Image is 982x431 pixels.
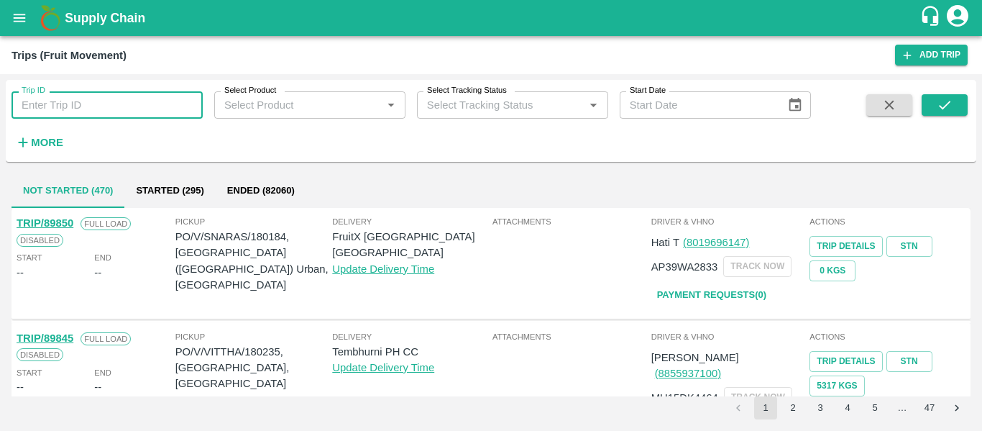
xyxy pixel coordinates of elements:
button: page 1 [754,396,777,419]
span: Driver & VHNo [651,330,807,343]
button: More [12,130,67,155]
a: TRIP/89850 [17,217,73,229]
a: Update Delivery Time [332,362,434,373]
button: 0 Kgs [809,260,855,281]
input: Select Product [219,96,377,114]
span: Delivery [332,215,490,228]
button: Choose date [781,91,809,119]
div: -- [17,379,24,395]
button: Started (295) [124,173,215,208]
a: Supply Chain [65,8,919,28]
p: MH15DK4464 [651,390,718,406]
button: Go to page 5 [863,396,886,419]
button: Ended (82060) [216,173,306,208]
button: Go to next page [945,396,968,419]
span: Pickup [175,330,333,343]
span: Disabled [17,348,63,361]
b: Supply Chain [65,11,145,25]
span: Full Load [81,332,131,345]
nav: pagination navigation [725,396,970,419]
button: Open [584,96,602,114]
button: 5317 Kgs [809,376,864,396]
button: Go to page 3 [809,396,832,419]
span: Attachments [492,330,648,343]
label: Select Product [224,85,276,96]
span: Actions [809,330,965,343]
a: STN [886,236,932,257]
button: Go to page 2 [781,396,804,419]
span: End [94,251,111,264]
p: Tembhurni PH CC [332,344,490,360]
span: Full Load [81,217,131,230]
button: open drawer [3,1,36,35]
span: Start [17,366,42,379]
button: Go to page 4 [836,396,859,419]
p: PO/V/VITTHA/180235, [GEOGRAPHIC_DATA], [GEOGRAPHIC_DATA] [175,344,333,392]
div: … [891,401,914,415]
a: (8019696147) [683,237,749,248]
span: End [94,366,111,379]
span: Actions [809,215,965,228]
span: Delivery [332,330,490,343]
button: Open [382,96,400,114]
button: Not Started (470) [12,173,124,208]
div: -- [94,379,101,395]
span: Start [17,251,42,264]
span: Pickup [175,215,333,228]
p: PO/V/SNARAS/180184, [GEOGRAPHIC_DATA] ([GEOGRAPHIC_DATA]) Urban, [GEOGRAPHIC_DATA] [175,229,333,293]
button: Go to page 47 [918,396,941,419]
img: logo [36,4,65,32]
div: account of current user [945,3,970,33]
div: -- [17,265,24,281]
a: STN [886,351,932,372]
span: [PERSON_NAME] [651,352,739,363]
p: AP39WA2833 [651,259,718,275]
input: Select Tracking Status [421,96,561,114]
input: Start Date [620,91,776,119]
div: Trips (Fruit Movement) [12,46,127,65]
label: Start Date [630,85,666,96]
a: Payment Requests(0) [651,283,772,308]
div: customer-support [919,5,945,31]
input: Enter Trip ID [12,91,203,119]
strong: More [31,137,63,148]
span: Driver & VHNo [651,215,807,228]
span: Hati T [651,237,679,248]
div: -- [94,265,101,281]
a: Trip Details [809,236,882,257]
label: Trip ID [22,85,45,96]
a: TRIP/89845 [17,332,73,344]
a: Add Trip [895,45,968,65]
span: Attachments [492,215,648,228]
span: Disabled [17,234,63,247]
label: Select Tracking Status [427,85,507,96]
a: Trip Details [809,351,882,372]
a: (8855937100) [655,368,721,379]
p: FruitX [GEOGRAPHIC_DATA] [GEOGRAPHIC_DATA] [332,229,490,261]
a: Update Delivery Time [332,263,434,275]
